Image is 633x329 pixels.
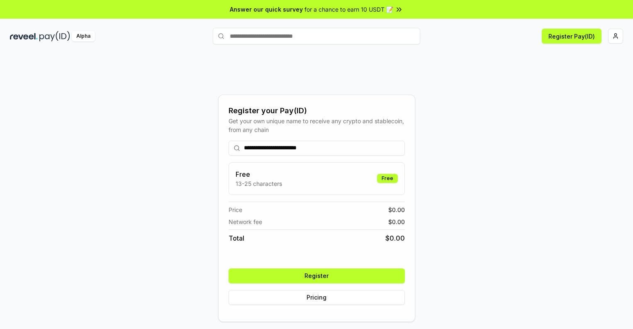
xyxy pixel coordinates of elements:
[72,31,95,41] div: Alpha
[229,205,242,214] span: Price
[229,217,262,226] span: Network fee
[229,290,405,305] button: Pricing
[377,174,398,183] div: Free
[542,29,601,44] button: Register Pay(ID)
[39,31,70,41] img: pay_id
[385,233,405,243] span: $ 0.00
[10,31,38,41] img: reveel_dark
[236,169,282,179] h3: Free
[388,205,405,214] span: $ 0.00
[229,268,405,283] button: Register
[388,217,405,226] span: $ 0.00
[236,179,282,188] p: 13-25 characters
[230,5,303,14] span: Answer our quick survey
[229,233,244,243] span: Total
[304,5,393,14] span: for a chance to earn 10 USDT 📝
[229,105,405,117] div: Register your Pay(ID)
[229,117,405,134] div: Get your own unique name to receive any crypto and stablecoin, from any chain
